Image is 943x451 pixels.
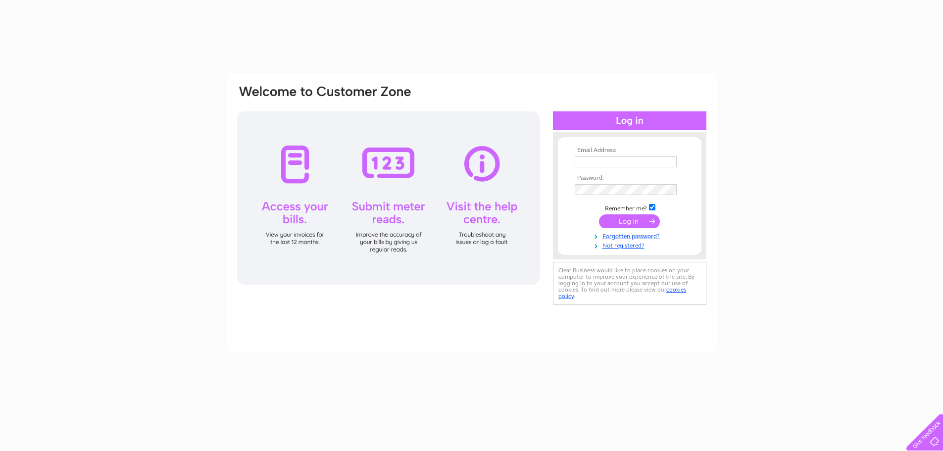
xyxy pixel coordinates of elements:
div: Clear Business would like to place cookies on your computer to improve your experience of the sit... [553,262,706,305]
a: Not registered? [575,240,687,250]
th: Email Address: [572,147,687,154]
td: Remember me? [572,202,687,212]
th: Password: [572,175,687,182]
a: cookies policy [558,286,686,300]
a: Forgotten password? [575,231,687,240]
input: Submit [599,214,660,228]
